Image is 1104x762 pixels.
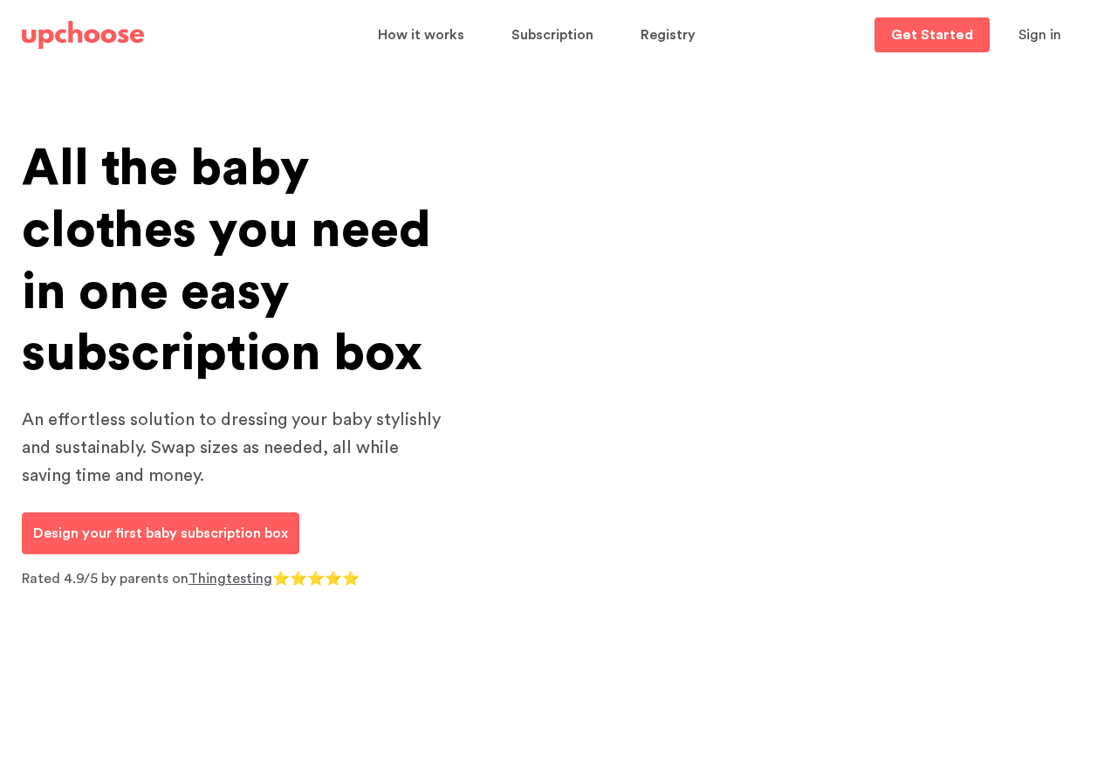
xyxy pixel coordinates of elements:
[378,18,470,52] a: How it works
[511,18,599,52] a: Subscription
[378,18,464,52] span: How it works
[22,572,189,586] span: Rated 4.9/5 by parents on
[33,523,288,544] p: Design your first baby subscription box
[511,18,593,52] span: Subscription
[641,18,696,52] span: Registry
[22,512,299,554] a: Design your first baby subscription box
[874,17,990,52] a: Get Started
[272,572,360,586] span: ⭐⭐⭐⭐⭐
[22,21,144,49] img: UpChoose
[641,18,701,52] a: Registry
[891,28,973,42] p: Get Started
[22,143,431,379] span: All the baby clothes you need in one easy subscription box
[997,17,1083,52] button: Sign in
[1018,28,1061,42] span: Sign in
[22,17,144,53] a: UpChoose
[189,572,272,586] a: Thingtesting
[22,406,441,490] p: An effortless solution to dressing your baby stylishly and sustainably. Swap sizes as needed, all...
